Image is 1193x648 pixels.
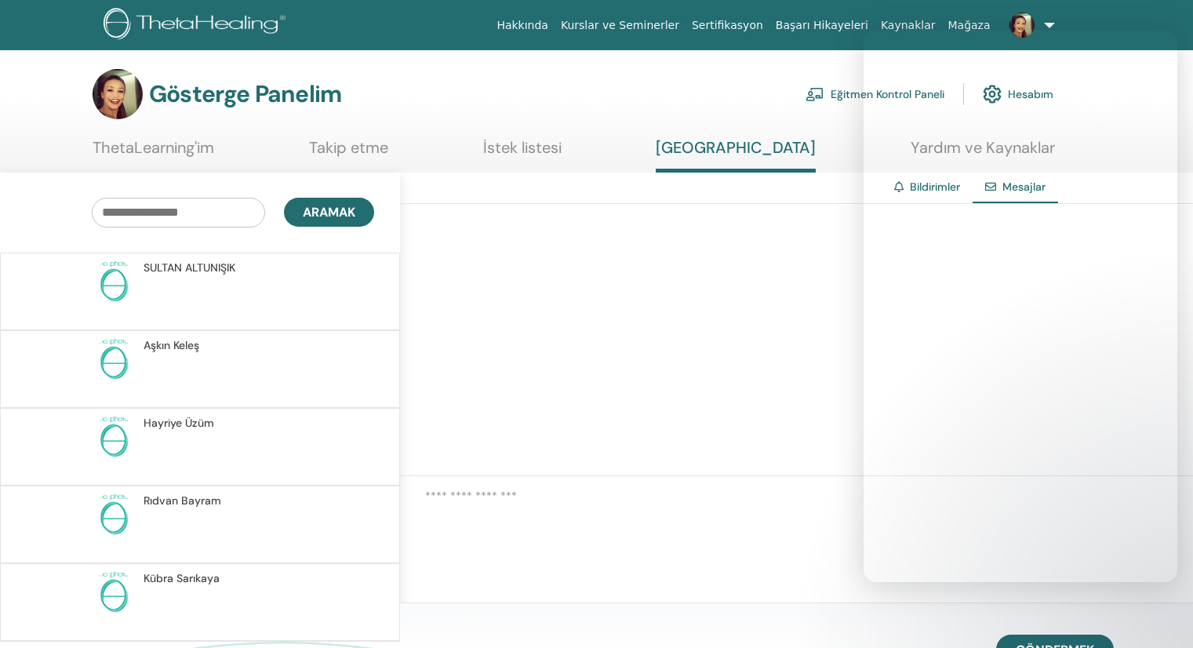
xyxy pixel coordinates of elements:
[92,337,136,381] img: no-photo.png
[496,19,548,31] font: Hakkında
[185,260,235,275] font: ALTUNIŞIK
[173,338,199,352] font: Keleş
[686,11,769,40] a: Sertifikasyon
[656,138,816,173] a: [GEOGRAPHIC_DATA]
[941,11,996,40] a: Mağaza
[144,338,170,352] font: Aşkın
[176,571,220,585] font: Sarıkaya
[806,77,944,111] a: Eğitmen Kontrol Paneli
[490,11,555,40] a: Hakkında
[93,138,214,169] a: ThetaLearning'im
[181,493,221,508] font: Bayram
[1140,595,1177,632] iframe: Intercom canlı sohbet
[656,137,816,158] font: [GEOGRAPHIC_DATA]
[144,260,182,275] font: SULTAN
[93,69,143,119] img: default.jpg
[92,415,136,459] img: no-photo.png
[483,137,562,158] font: İstek listesi
[1009,13,1035,38] img: default.jpg
[776,19,868,31] font: Başarı Hikayeleri
[864,30,1177,582] iframe: Intercom canlı sohbet
[555,11,686,40] a: Kurslar ve Seminerler
[93,137,214,158] font: ThetaLearning'im
[303,204,355,220] font: Aramak
[144,571,173,585] font: Kübra
[92,493,136,537] img: no-photo.png
[483,138,562,169] a: İstek listesi
[806,87,824,101] img: chalkboard-teacher.svg
[149,78,341,109] font: Gösterge Panelim
[284,198,374,227] button: Aramak
[831,88,944,102] font: Eğitmen Kontrol Paneli
[144,416,182,430] font: Hayriye
[144,493,178,508] font: Rıdvan
[185,416,214,430] font: Üzüm
[309,138,388,169] a: Takip etme
[92,570,136,614] img: no-photo.png
[104,8,291,43] img: logo.png
[769,11,875,40] a: Başarı Hikayeleri
[92,260,136,304] img: no-photo.png
[947,19,990,31] font: Mağaza
[561,19,679,31] font: Kurslar ve Seminerler
[309,137,388,158] font: Takip etme
[692,19,763,31] font: Sertifikasyon
[881,19,936,31] font: Kaynaklar
[875,11,942,40] a: Kaynaklar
